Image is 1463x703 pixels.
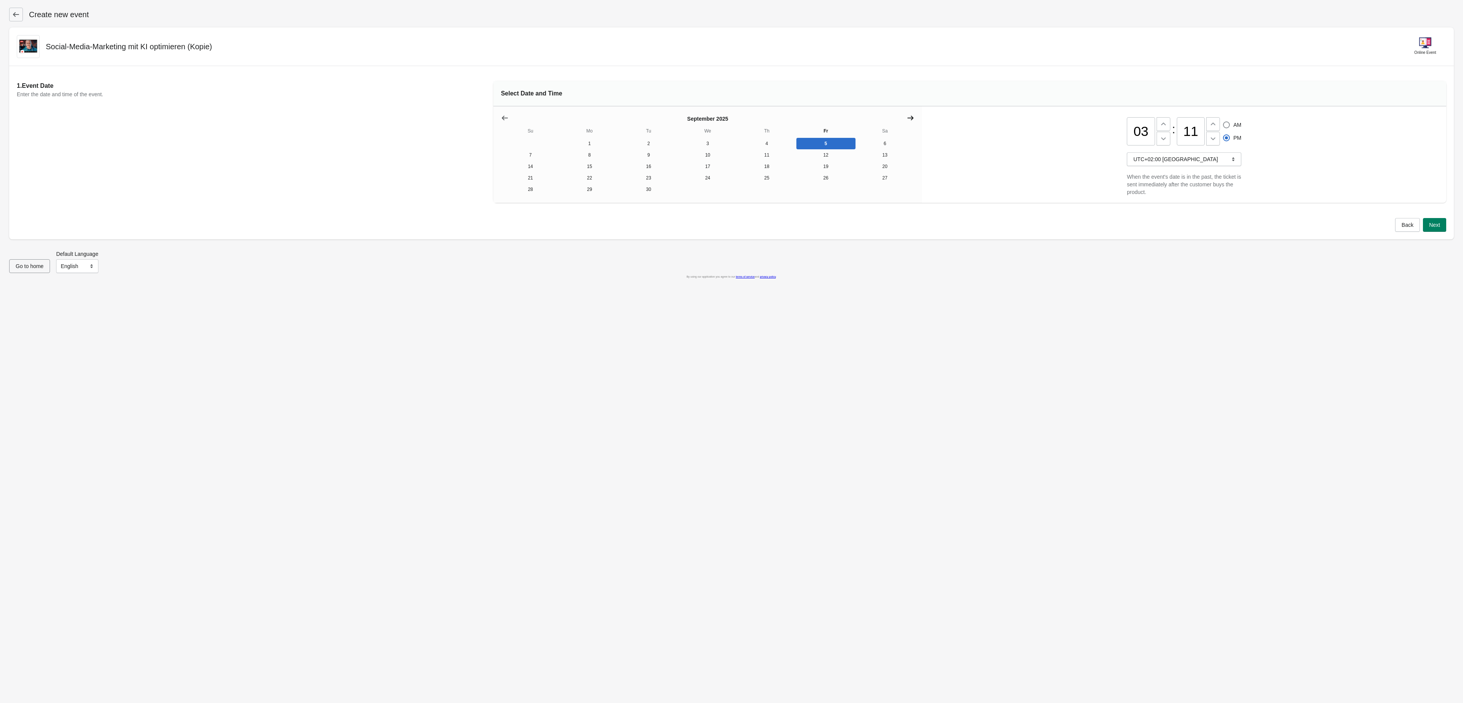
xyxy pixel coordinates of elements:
button: Next [1423,218,1446,232]
th: Monday [560,124,619,138]
div: By using our application you agree to our and . [9,273,1454,281]
span: AM [1233,121,1241,129]
button: Tuesday September 2 2025 [619,138,678,149]
th: Tuesday [619,124,678,138]
label: Default Language [56,250,98,258]
span: Go to home [16,263,44,269]
th: Sunday [501,124,560,138]
button: Tuesday September 30 2025 [619,184,678,195]
button: Wednesday September 3 2025 [678,138,737,149]
div: Select Date and Time [493,81,1446,107]
span: PM [1233,134,1241,142]
button: Tuesday September 16 2025 [619,161,678,172]
button: Monday September 8 2025 [560,149,619,161]
img: online-event-5d64391802a09ceff1f8b055f10f5880.png [1419,37,1431,49]
h2: Social-Media-Marketing mit KI optimieren (Kopie) [46,41,212,52]
a: privacy policy [760,275,776,278]
a: terms of service [736,275,754,278]
th: Thursday [737,124,796,138]
button: Show next month, October 2025 [904,111,917,125]
button: Thursday September 18 2025 [737,161,796,172]
button: Sunday September 28 2025 [501,184,560,195]
button: Back [1395,218,1420,232]
button: Saturday September 27 2025 [856,172,915,184]
img: t3n-Onlinekurs-Shopify-Live_transparent_Social_Media_mit_KI_1.png [17,36,39,58]
button: Thursday September 11 2025 [737,149,796,161]
button: Friday September 19 2025 [796,161,856,172]
button: Saturday September 20 2025 [856,161,915,172]
button: Go to home [9,259,50,273]
button: Today Friday September 5 2025 [796,138,856,149]
button: Friday September 26 2025 [796,172,856,184]
th: Saturday [856,124,915,138]
button: Sunday September 14 2025 [501,161,560,172]
span: Next [1429,222,1440,228]
button: Show previous month, August 2025 [498,111,512,125]
a: Go to home [9,263,50,269]
span: Enter the date and time of the event. [17,91,103,97]
button: Sunday September 21 2025 [501,172,560,184]
th: Wednesday [678,124,737,138]
th: Friday [796,124,856,138]
span: Back [1402,222,1413,228]
h2: 1. Event Date [17,81,493,91]
button: Monday September 29 2025 [560,184,619,195]
span: When the event's date is in the past, the ticket is sent immediately after the customer buys the ... [1127,174,1241,195]
button: Sunday September 7 2025 [501,149,560,161]
button: Friday September 12 2025 [796,149,856,161]
button: Tuesday September 9 2025 [619,149,678,161]
button: Wednesday September 17 2025 [678,161,737,172]
div: : [1172,125,1175,133]
button: Thursday September 25 2025 [737,172,796,184]
button: Tuesday September 23 2025 [619,172,678,184]
button: Wednesday September 24 2025 [678,172,737,184]
h1: Create new event [23,9,89,20]
button: UTC+02:00 [GEOGRAPHIC_DATA] [1127,152,1241,166]
span: UTC+02:00 [GEOGRAPHIC_DATA] [1133,156,1218,162]
button: Thursday September 4 2025 [737,138,796,149]
div: Online Event [1414,49,1436,57]
button: Saturday September 13 2025 [856,149,915,161]
button: Monday September 15 2025 [560,161,619,172]
button: Monday September 1 2025 [560,138,619,149]
button: Wednesday September 10 2025 [678,149,737,161]
button: Monday September 22 2025 [560,172,619,184]
button: Saturday September 6 2025 [856,138,915,149]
